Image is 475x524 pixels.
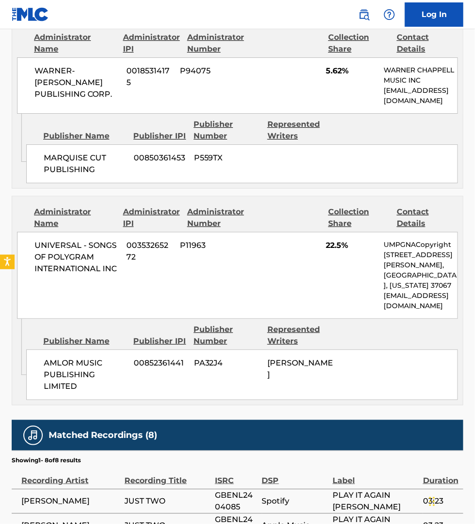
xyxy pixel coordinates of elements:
[194,152,260,164] span: P559TX
[384,270,457,291] p: [GEOGRAPHIC_DATA], [US_STATE] 37067
[384,291,457,311] p: [EMAIL_ADDRESS][DOMAIN_NAME]
[134,335,187,347] div: Publisher IPI
[328,206,389,229] div: Collection Share
[187,32,248,55] div: Administrator Number
[267,358,333,379] span: [PERSON_NAME]
[12,7,49,21] img: MLC Logo
[194,357,260,369] span: PA32J4
[124,495,210,507] span: JUST TWO
[124,465,210,487] div: Recording Title
[134,152,186,164] span: 00850361453
[429,487,435,516] div: Drag
[333,489,418,513] span: PLAY IT AGAIN [PERSON_NAME]
[384,65,457,86] p: WARNER CHAPPELL MUSIC INC
[384,9,395,20] img: help
[405,2,463,27] a: Log In
[333,465,418,487] div: Label
[384,250,457,270] p: [STREET_ADDRESS][PERSON_NAME],
[43,130,126,142] div: Publisher Name
[21,495,120,507] span: [PERSON_NAME]
[267,324,334,347] div: Represented Writers
[35,240,119,275] span: UNIVERSAL - SONGS OF POLYGRAM INTERNATIONAL INC
[187,206,248,229] div: Administrator Number
[123,32,180,55] div: Administrator IPI
[123,206,180,229] div: Administrator IPI
[267,119,334,142] div: Represented Writers
[354,5,374,24] a: Public Search
[126,240,173,263] span: 00353265272
[134,130,187,142] div: Publisher IPI
[397,206,458,229] div: Contact Details
[380,5,399,24] div: Help
[215,465,257,487] div: ISRC
[262,465,328,487] div: DSP
[423,465,458,487] div: Duration
[43,335,126,347] div: Publisher Name
[426,477,475,524] iframe: Chat Widget
[180,240,244,251] span: P11963
[126,65,173,88] span: 00185314175
[215,489,257,513] span: GBENL2404085
[262,495,328,507] span: Spotify
[34,206,116,229] div: Administrator Name
[12,456,81,465] p: Showing 1 - 8 of 8 results
[35,65,119,100] span: WARNER-[PERSON_NAME] PUBLISHING CORP.
[27,430,39,441] img: Matched Recordings
[384,86,457,106] p: [EMAIL_ADDRESS][DOMAIN_NAME]
[423,495,458,507] span: 03:23
[21,465,120,487] div: Recording Artist
[44,357,126,392] span: AMLOR MUSIC PUBLISHING LIMITED
[328,32,389,55] div: Collection Share
[194,324,260,347] div: Publisher Number
[49,430,157,441] h5: Matched Recordings (8)
[180,65,244,77] span: P94075
[326,65,376,77] span: 5.62%
[384,240,457,250] p: UMPGNACopyright
[134,357,186,369] span: 00852361441
[358,9,370,20] img: search
[34,32,116,55] div: Administrator Name
[326,240,376,251] span: 22.5%
[397,32,458,55] div: Contact Details
[44,152,126,175] span: MARQUISE CUT PUBLISHING
[194,119,260,142] div: Publisher Number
